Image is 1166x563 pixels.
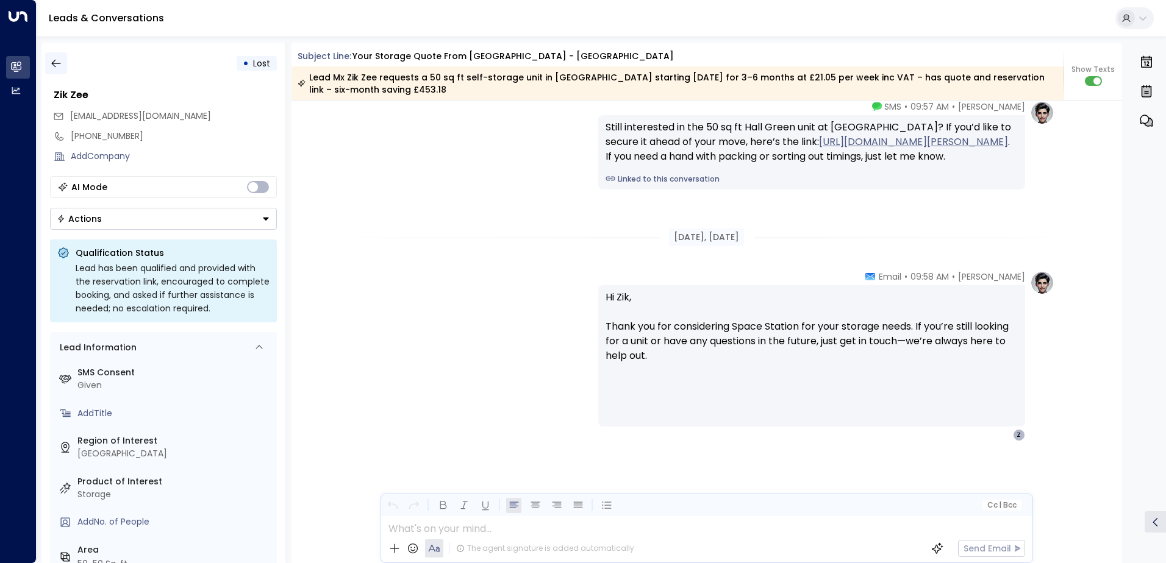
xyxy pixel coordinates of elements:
[987,501,1016,509] span: Cc Bcc
[77,475,272,488] label: Product of Interest
[958,101,1025,113] span: [PERSON_NAME]
[50,208,277,230] div: Button group with a nested menu
[910,271,949,283] span: 09:58 AM
[55,341,137,354] div: Lead Information
[243,52,249,74] div: •
[71,150,277,163] div: AddCompany
[352,50,674,63] div: Your storage quote from [GEOGRAPHIC_DATA] - [GEOGRAPHIC_DATA]
[904,101,907,113] span: •
[904,271,907,283] span: •
[76,247,270,259] p: Qualification Status
[70,110,211,122] span: [EMAIL_ADDRESS][DOMAIN_NAME]
[819,135,1008,149] a: [URL][DOMAIN_NAME][PERSON_NAME]
[71,130,277,143] div: [PHONE_NUMBER]
[982,500,1021,511] button: Cc|Bcc
[1030,101,1054,125] img: profile-logo.png
[77,515,272,528] div: AddNo. of People
[77,544,272,556] label: Area
[884,101,901,113] span: SMS
[910,101,949,113] span: 09:57 AM
[77,447,272,460] div: [GEOGRAPHIC_DATA]
[669,228,744,246] div: [DATE], [DATE]
[1013,429,1025,441] div: Z
[77,434,272,447] label: Region of Interest
[1071,64,1115,75] span: Show Texts
[456,543,634,554] div: The agent signature is added automatically
[77,379,272,392] div: Given
[49,11,164,25] a: Leads & Conversations
[606,120,1018,164] div: Still interested in the 50 sq ft Hall Green unit at [GEOGRAPHIC_DATA]? If you’d like to secure it...
[879,271,901,283] span: Email
[57,213,102,224] div: Actions
[76,261,270,315] div: Lead has been qualified and provided with the reservation link, encouraged to complete booking, a...
[958,271,1025,283] span: [PERSON_NAME]
[999,501,1001,509] span: |
[952,101,955,113] span: •
[606,290,1018,378] p: Hi Zik, Thank you for considering Space Station for your storage needs. If you’re still looking f...
[385,498,400,513] button: Undo
[77,366,272,379] label: SMS Consent
[606,174,1018,185] a: Linked to this conversation
[77,488,272,501] div: Storage
[1030,271,1054,295] img: profile-logo.png
[50,208,277,230] button: Actions
[298,50,351,62] span: Subject Line:
[70,110,211,122] span: zikzee@gmail.com
[253,57,270,69] span: Lost
[54,88,277,102] div: Zik Zee
[952,271,955,283] span: •
[71,181,107,193] div: AI Mode
[77,407,272,420] div: AddTitle
[406,498,421,513] button: Redo
[298,71,1057,96] div: Lead Mx Zik Zee requests a 50 sq ft self-storage unit in [GEOGRAPHIC_DATA] starting [DATE] for 3–...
